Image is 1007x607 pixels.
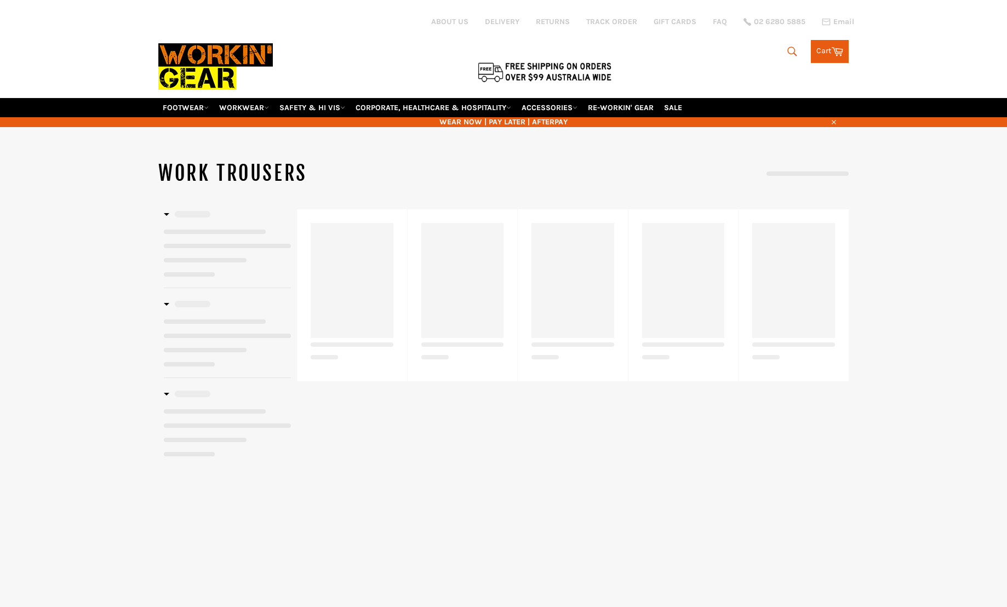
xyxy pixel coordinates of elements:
a: TRACK ORDER [586,16,637,27]
a: Cart [811,40,849,63]
a: DELIVERY [485,16,519,27]
h1: WORK TROUSERS [158,160,503,187]
a: SALE [660,98,686,117]
span: Email [833,18,854,26]
a: FAQ [713,16,727,27]
span: WEAR NOW | PAY LATER | AFTERPAY [158,117,849,127]
img: Workin Gear leaders in Workwear, Safety Boots, PPE, Uniforms. Australia's No.1 in Workwear [158,36,273,98]
a: RETURNS [536,16,570,27]
a: ACCESSORIES [517,98,582,117]
a: ABOUT US [431,16,468,27]
a: CORPORATE, HEALTHCARE & HOSPITALITY [351,98,516,117]
span: 02 6280 5885 [754,18,805,26]
a: FOOTWEAR [158,98,213,117]
a: Email [822,18,854,26]
a: GIFT CARDS [654,16,696,27]
a: RE-WORKIN' GEAR [583,98,658,117]
a: 02 6280 5885 [743,18,805,26]
img: Flat $9.95 shipping Australia wide [476,60,613,83]
a: WORKWEAR [215,98,273,117]
a: SAFETY & HI VIS [275,98,350,117]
